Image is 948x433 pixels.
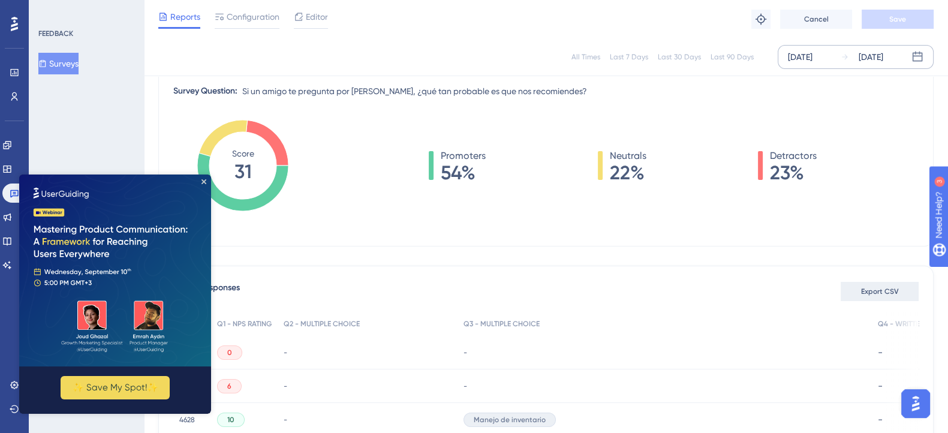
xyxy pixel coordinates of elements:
[217,319,272,329] span: Q1 - NPS RATING
[179,415,195,425] span: 4628
[474,415,546,425] span: Manejo de inventario
[658,52,701,62] div: Last 30 Days
[173,84,237,98] div: Survey Question:
[284,319,360,329] span: Q2 - MULTIPLE CHOICE
[232,149,254,158] tspan: Score
[38,53,79,74] button: Surveys
[610,149,646,163] span: Neutrals
[464,348,467,357] span: -
[170,10,200,24] span: Reports
[227,10,279,24] span: Configuration
[441,163,486,182] span: 54%
[898,386,934,422] iframe: UserGuiding AI Assistant Launcher
[38,29,73,38] div: FEEDBACK
[234,160,252,183] tspan: 31
[242,84,587,98] span: Si un amigo te pregunta por [PERSON_NAME], ¿qué tan probable es que nos recomiendes?
[889,14,906,24] span: Save
[464,381,467,391] span: -
[284,348,287,357] span: -
[711,52,754,62] div: Last 90 Days
[770,149,817,163] span: Detractors
[804,14,829,24] span: Cancel
[788,50,812,64] div: [DATE]
[28,3,75,17] span: Need Help?
[862,10,934,29] button: Save
[284,415,287,425] span: -
[284,381,287,391] span: -
[841,282,919,301] button: Export CSV
[610,163,646,182] span: 22%
[861,287,899,296] span: Export CSV
[306,10,328,24] span: Editor
[780,10,852,29] button: Cancel
[859,50,883,64] div: [DATE]
[610,52,648,62] div: Last 7 Days
[182,5,187,10] div: Close Preview
[227,348,232,357] span: 0
[441,149,486,163] span: Promoters
[83,6,87,16] div: 3
[770,163,817,182] span: 23%
[227,415,234,425] span: 10
[464,319,540,329] span: Q3 - MULTIPLE CHOICE
[227,381,231,391] span: 6
[41,202,151,225] button: ✨ Save My Spot!✨
[571,52,600,62] div: All Times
